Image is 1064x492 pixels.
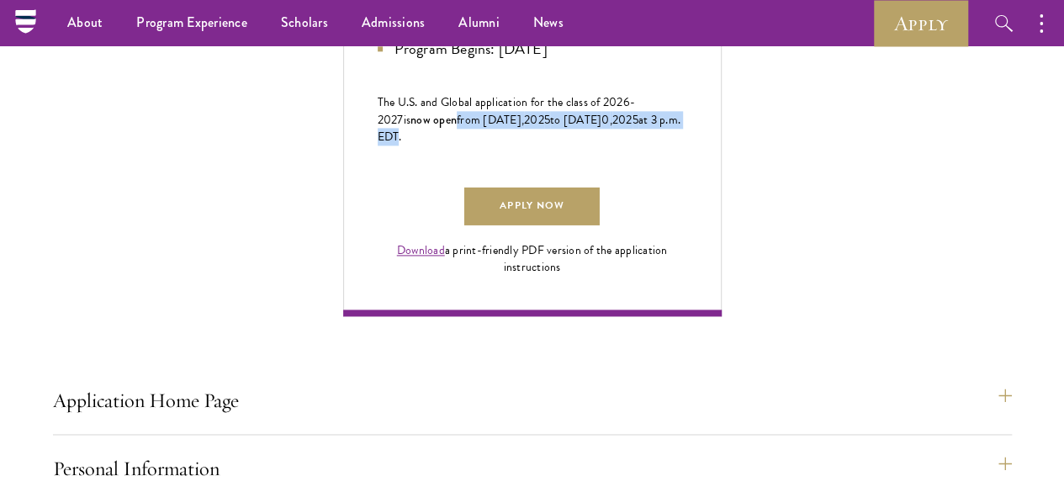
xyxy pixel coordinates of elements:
[397,111,403,129] span: 7
[457,111,524,129] span: from [DATE],
[601,111,609,129] span: 0
[623,93,630,111] span: 6
[378,93,623,111] span: The U.S. and Global application for the class of 202
[378,37,687,61] li: Program Begins: [DATE]
[612,111,633,129] span: 202
[633,111,638,129] span: 5
[464,188,599,225] a: Apply Now
[544,111,550,129] span: 5
[378,242,687,276] div: a print-friendly PDF version of the application instructions
[53,380,1012,421] button: Application Home Page
[404,111,411,129] span: is
[378,111,681,145] span: at 3 p.m. EDT.
[378,93,636,129] span: -202
[610,111,612,129] span: ,
[410,111,457,128] span: now open
[524,111,544,129] span: 202
[550,111,601,129] span: to [DATE]
[397,241,445,259] a: Download
[53,448,1012,489] button: Personal Information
